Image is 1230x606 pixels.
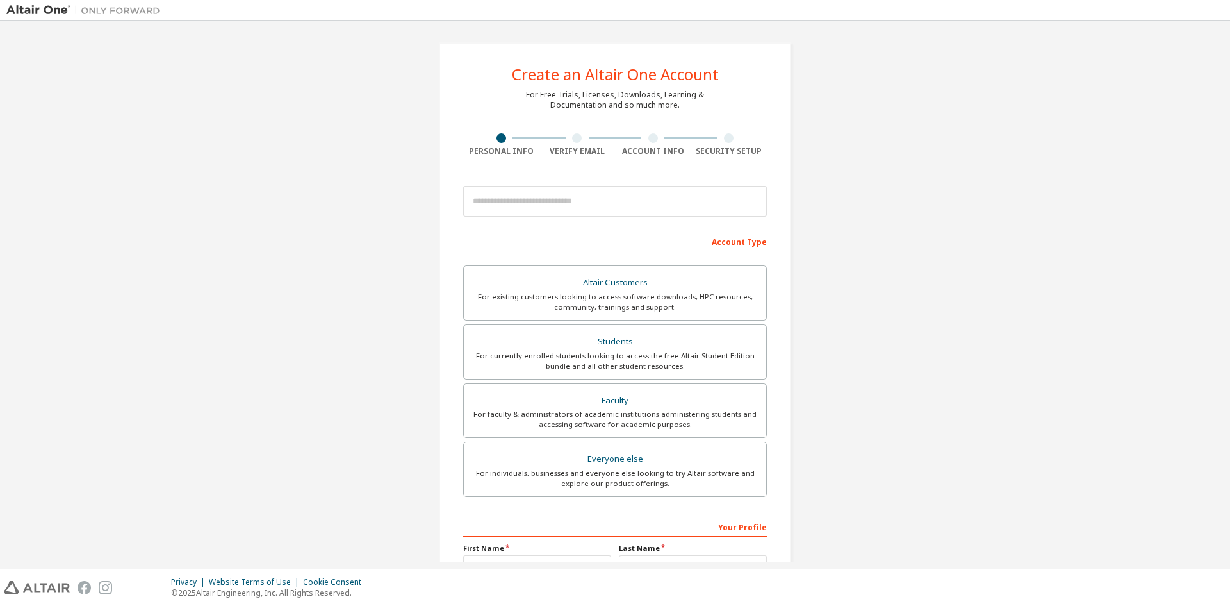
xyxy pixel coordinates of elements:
p: © 2025 Altair Engineering, Inc. All Rights Reserved. [171,587,369,598]
div: Create an Altair One Account [512,67,719,82]
img: altair_logo.svg [4,581,70,594]
div: Personal Info [463,146,539,156]
div: Students [471,333,758,351]
div: Altair Customers [471,274,758,292]
div: Faculty [471,392,758,410]
div: Security Setup [691,146,767,156]
div: For currently enrolled students looking to access the free Altair Student Edition bundle and all ... [471,351,758,371]
div: Your Profile [463,516,767,537]
div: Account Info [615,146,691,156]
label: First Name [463,543,611,553]
div: Everyone else [471,450,758,468]
div: Website Terms of Use [209,577,303,587]
div: Privacy [171,577,209,587]
div: For faculty & administrators of academic institutions administering students and accessing softwa... [471,409,758,430]
div: Account Type [463,231,767,251]
div: For individuals, businesses and everyone else looking to try Altair software and explore our prod... [471,468,758,489]
div: For existing customers looking to access software downloads, HPC resources, community, trainings ... [471,292,758,312]
img: facebook.svg [78,581,91,594]
div: Cookie Consent [303,577,369,587]
div: For Free Trials, Licenses, Downloads, Learning & Documentation and so much more. [526,90,704,110]
img: Altair One [6,4,167,17]
div: Verify Email [539,146,616,156]
img: instagram.svg [99,581,112,594]
label: Last Name [619,543,767,553]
